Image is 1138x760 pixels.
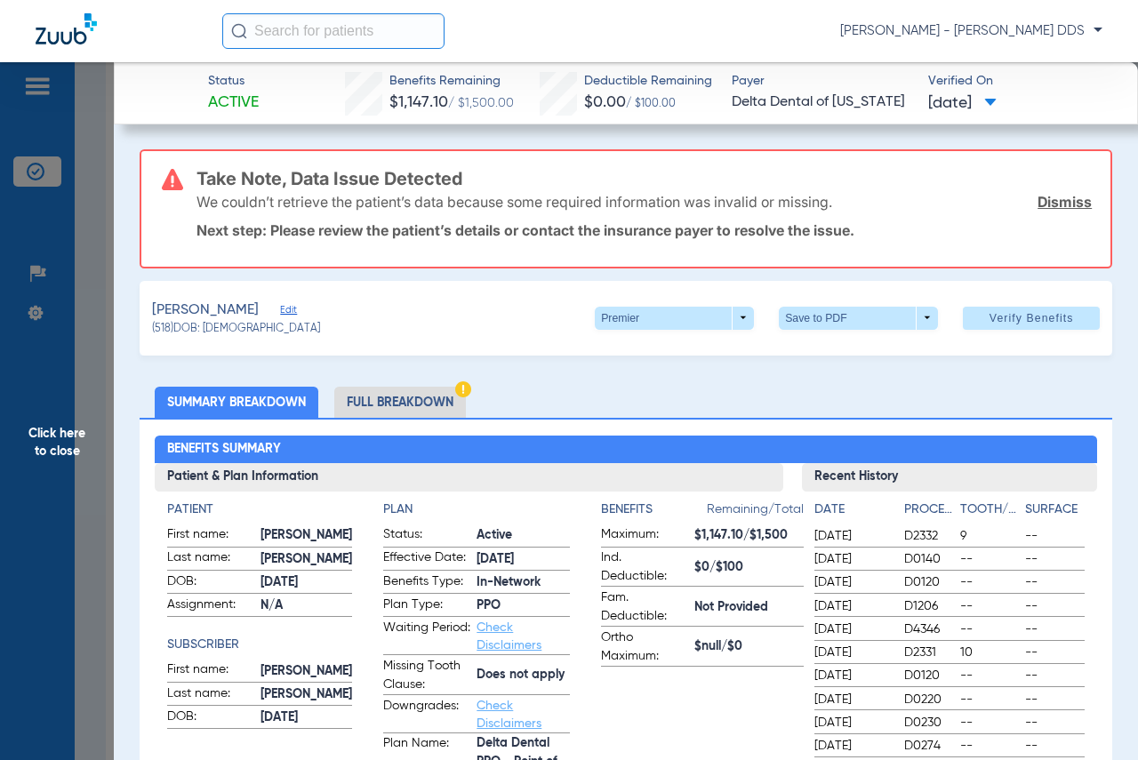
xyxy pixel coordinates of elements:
span: DOB: [167,708,254,729]
span: N/A [260,596,352,615]
span: -- [960,714,1019,732]
span: $1,147.10 [389,94,448,110]
span: -- [960,737,1019,755]
span: [PERSON_NAME] [260,526,352,545]
app-breakdown-title: Surface [1025,500,1084,525]
span: -- [960,550,1019,568]
span: $1,147.10/$1,500 [694,526,804,545]
span: 9 [960,527,1019,545]
span: -- [1025,573,1084,591]
span: -- [1025,597,1084,615]
span: [DATE] [814,573,889,591]
span: [PERSON_NAME] [260,550,352,569]
span: [PERSON_NAME] [260,662,352,681]
span: -- [1025,714,1084,732]
span: [DATE] [260,708,352,727]
h3: Take Note, Data Issue Detected [196,170,1092,188]
span: $0.00 [584,94,626,110]
span: -- [1025,644,1084,661]
span: D1206 [904,597,954,615]
span: DOB: [167,572,254,594]
h2: Benefits Summary [155,436,1096,464]
app-breakdown-title: Procedure [904,500,954,525]
span: D2332 [904,527,954,545]
span: [PERSON_NAME] [152,300,259,322]
span: Assignment: [167,596,254,617]
span: Waiting Period: [383,619,470,654]
h3: Recent History [802,463,1097,492]
span: / $1,500.00 [448,97,514,109]
span: -- [960,573,1019,591]
app-breakdown-title: Tooth/Quad [960,500,1019,525]
h4: Tooth/Quad [960,500,1019,519]
span: First name: [167,660,254,682]
span: D0120 [904,573,954,591]
p: We couldn’t retrieve the patient’s data because some required information was invalid or missing. [196,193,832,211]
span: Last name: [167,548,254,570]
span: Not Provided [694,598,804,617]
span: D0140 [904,550,954,568]
span: D0274 [904,737,954,755]
span: Verify Benefits [990,311,1074,325]
span: Status: [383,525,470,547]
li: Full Breakdown [334,387,466,418]
span: [DATE] [814,714,889,732]
span: First name: [167,525,254,547]
span: -- [960,667,1019,684]
span: -- [1025,737,1084,755]
h4: Benefits [601,500,707,519]
a: Check Disclaimers [477,621,541,652]
span: Active [477,526,570,545]
p: Next step: Please review the patient’s details or contact the insurance payer to resolve the issue. [196,221,1092,239]
span: Verified On [928,72,1109,91]
span: [DATE] [814,667,889,684]
button: Verify Benefits [963,307,1100,330]
span: D0220 [904,691,954,708]
input: Search for patients [222,13,445,49]
button: Save to PDF [779,307,938,330]
span: [DATE] [814,691,889,708]
span: D2331 [904,644,954,661]
span: -- [1025,527,1084,545]
span: Benefits Remaining [389,72,514,91]
span: Delta Dental of [US_STATE] [732,92,912,114]
h3: Patient & Plan Information [155,463,782,492]
h4: Plan [383,500,570,519]
span: Edit [280,304,296,321]
span: D4346 [904,620,954,638]
span: -- [1025,550,1084,568]
span: Last name: [167,684,254,706]
app-breakdown-title: Benefits [601,500,707,525]
span: $null/$0 [694,637,804,656]
span: Does not apply [477,666,570,684]
span: [PERSON_NAME] - [PERSON_NAME] DDS [840,22,1102,40]
span: [DATE] [814,737,889,755]
img: Hazard [455,381,471,397]
span: In-Network [477,573,570,592]
span: PPO [477,596,570,615]
span: Fam. Deductible: [601,588,688,626]
span: Ind. Deductible: [601,548,688,586]
span: -- [1025,691,1084,708]
span: (518) DOB: [DEMOGRAPHIC_DATA] [152,322,320,338]
li: Summary Breakdown [155,387,318,418]
span: / $100.00 [626,99,676,109]
span: [DATE] [928,92,997,115]
span: Status [208,72,259,91]
iframe: Chat Widget [1049,675,1138,760]
button: Premier [595,307,754,330]
span: Effective Date: [383,548,470,570]
span: Remaining/Total [707,500,804,525]
app-breakdown-title: Date [814,500,889,525]
span: -- [1025,620,1084,638]
span: Downgrades: [383,697,470,732]
span: [DATE] [814,550,889,568]
img: Zuub Logo [36,13,97,44]
span: -- [960,620,1019,638]
span: [DATE] [814,620,889,638]
span: Maximum: [601,525,688,547]
app-breakdown-title: Patient [167,500,352,519]
span: -- [960,597,1019,615]
app-breakdown-title: Subscriber [167,636,352,654]
span: D0230 [904,714,954,732]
